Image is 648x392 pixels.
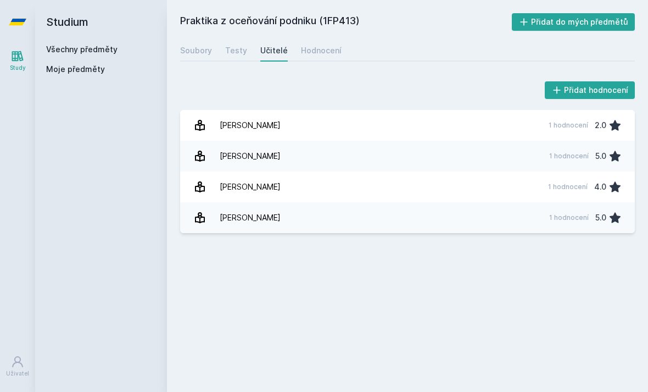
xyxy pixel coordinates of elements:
[180,40,212,62] a: Soubory
[549,121,588,130] div: 1 hodnocení
[46,45,118,54] a: Všechny předměty
[548,183,588,191] div: 1 hodnocení
[301,45,342,56] div: Hodnocení
[220,145,281,167] div: [PERSON_NAME]
[220,176,281,198] div: [PERSON_NAME]
[220,207,281,229] div: [PERSON_NAME]
[301,40,342,62] a: Hodnocení
[595,207,606,229] div: 5.0
[180,172,635,202] a: [PERSON_NAME] 1 hodnocení 4.0
[10,64,26,72] div: Study
[180,13,512,31] h2: Praktika z oceňování podniku (1FP413)
[549,213,589,222] div: 1 hodnocení
[549,152,589,161] div: 1 hodnocení
[46,64,105,75] span: Moje předměty
[225,45,247,56] div: Testy
[2,350,33,383] a: Uživatel
[512,13,635,31] button: Přidat do mých předmětů
[2,44,33,78] a: Study
[595,114,606,136] div: 2.0
[6,369,29,378] div: Uživatel
[594,176,606,198] div: 4.0
[260,45,288,56] div: Učitelé
[260,40,288,62] a: Učitelé
[545,81,635,99] button: Přidat hodnocení
[180,202,635,233] a: [PERSON_NAME] 1 hodnocení 5.0
[220,114,281,136] div: [PERSON_NAME]
[180,45,212,56] div: Soubory
[225,40,247,62] a: Testy
[180,110,635,141] a: [PERSON_NAME] 1 hodnocení 2.0
[595,145,606,167] div: 5.0
[180,141,635,172] a: [PERSON_NAME] 1 hodnocení 5.0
